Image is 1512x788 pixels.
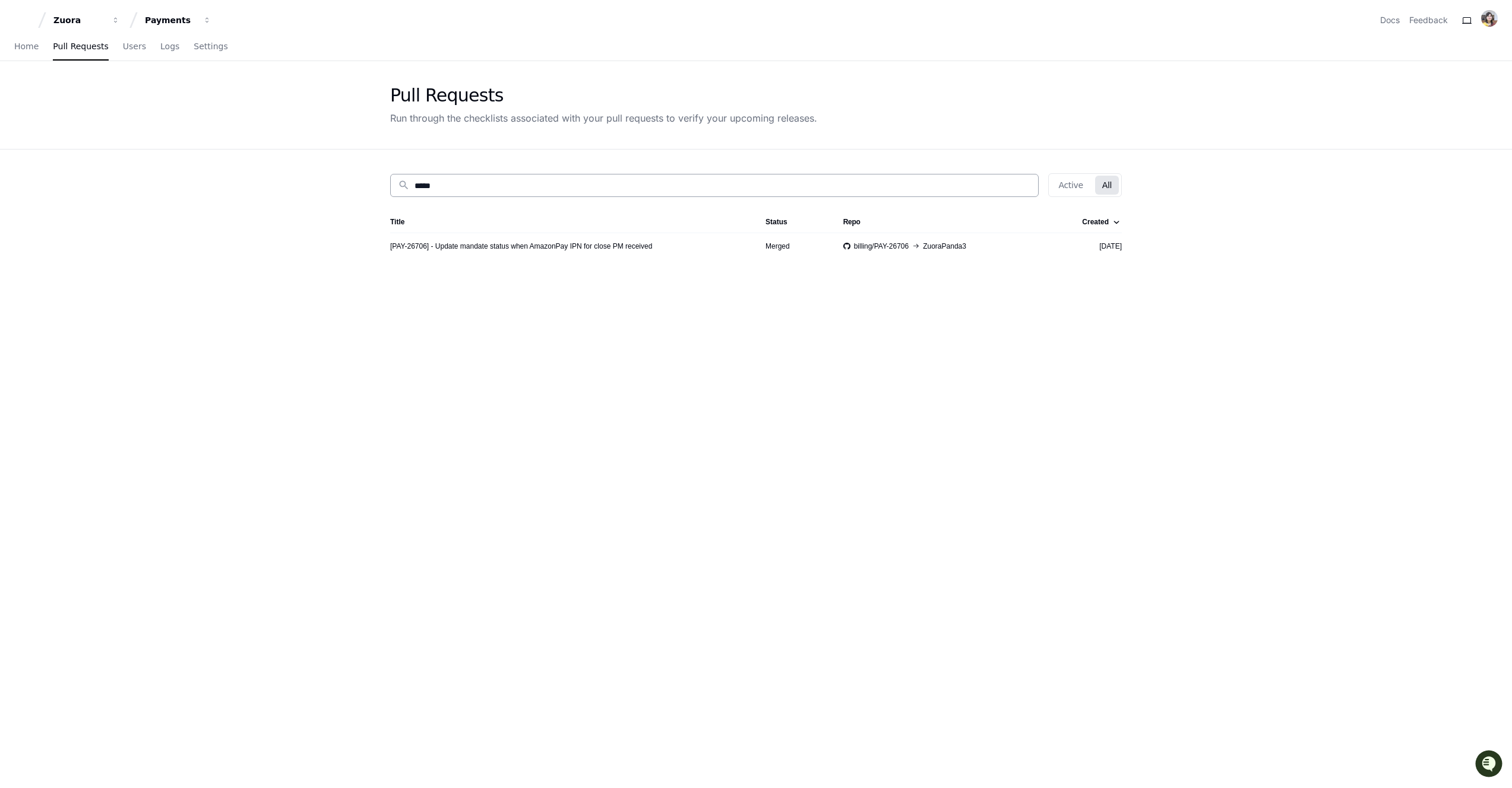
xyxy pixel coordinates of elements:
[1481,10,1498,27] img: ACg8ocJp4l0LCSiC5MWlEh794OtQNs1DKYp4otTGwJyAKUZvwXkNnmc=s96-c
[1409,14,1448,26] button: Feedback
[84,124,144,134] a: Powered byPylon
[390,85,817,106] div: Pull Requests
[390,217,404,227] div: Title
[160,33,179,61] a: Logs
[194,43,227,50] span: Settings
[766,217,787,227] div: Status
[398,179,410,191] mat-icon: search
[53,14,105,26] div: Zuora
[123,33,146,61] a: Users
[1082,217,1119,227] div: Created
[12,47,216,66] div: Welcome
[53,33,108,61] a: Pull Requests
[390,242,652,251] a: [PAY-26706] - Update mandate status when AmazonPay IPN for close PM received
[923,242,966,251] span: ZuoraPanda3
[1474,749,1506,781] iframe: Open customer support
[1082,217,1109,227] div: Created
[202,92,216,106] button: Start new chat
[14,33,39,61] a: Home
[390,217,746,227] div: Title
[12,12,36,36] img: PlayerZero
[53,43,108,50] span: Pull Requests
[766,242,824,251] div: Merged
[12,88,33,110] img: 1756235613930-3d25f9e4-fa56-45dd-b3ad-e072dfbd1548
[40,88,195,100] div: Start new chat
[390,111,817,125] div: Run through the checklists associated with your pull requests to verify your upcoming releases.
[40,100,150,110] div: We're available if you need us!
[145,14,196,26] div: Payments
[854,242,909,251] span: billing/PAY-26706
[834,211,1048,233] th: Repo
[1380,14,1400,26] a: Docs
[1051,176,1090,195] button: Active
[14,43,39,50] span: Home
[49,9,125,31] button: Zuora
[766,217,824,227] div: Status
[123,43,146,50] span: Users
[118,125,144,134] span: Pylon
[1095,176,1119,195] button: All
[160,43,179,50] span: Logs
[1057,242,1122,251] div: [DATE]
[194,33,227,61] a: Settings
[140,9,216,31] button: Payments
